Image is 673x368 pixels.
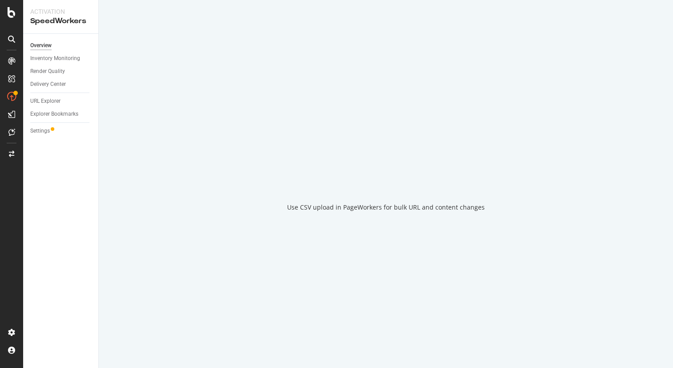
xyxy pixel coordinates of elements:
div: Use CSV upload in PageWorkers for bulk URL and content changes [287,203,485,212]
div: Render Quality [30,67,65,76]
a: Settings [30,126,92,136]
div: Inventory Monitoring [30,54,80,63]
div: Explorer Bookmarks [30,109,78,119]
div: Overview [30,41,52,50]
a: Overview [30,41,92,50]
a: Delivery Center [30,80,92,89]
a: URL Explorer [30,97,92,106]
a: Explorer Bookmarks [30,109,92,119]
a: Render Quality [30,67,92,76]
a: Inventory Monitoring [30,54,92,63]
div: Delivery Center [30,80,66,89]
div: URL Explorer [30,97,61,106]
div: Activation [30,7,91,16]
div: SpeedWorkers [30,16,91,26]
div: Settings [30,126,50,136]
div: animation [354,157,418,189]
